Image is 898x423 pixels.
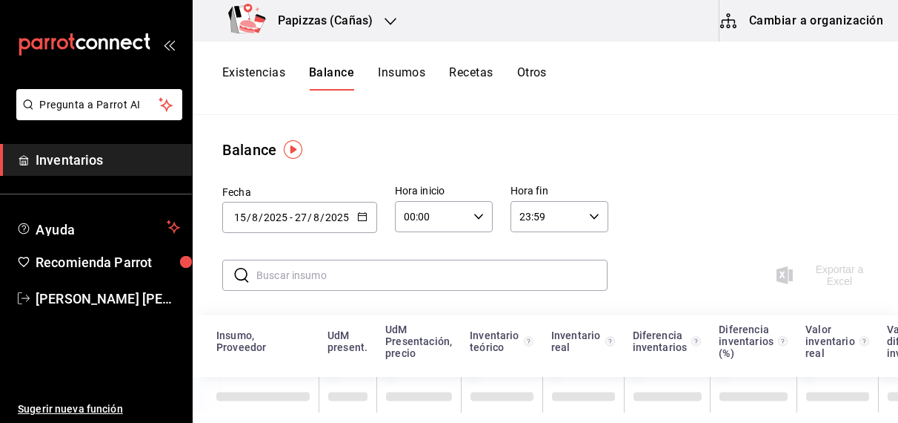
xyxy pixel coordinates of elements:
input: Month [251,211,259,223]
span: / [259,211,263,223]
div: navigation tabs [222,65,547,91]
div: UdM present. [327,329,367,353]
button: Insumos [378,65,425,91]
span: - [290,211,293,223]
label: Hora inicio [395,186,493,197]
span: Pregunta a Parrot AI [40,97,159,113]
span: Ayuda [36,218,161,236]
input: Day [233,211,247,223]
div: Diferencia inventarios (%) [719,324,775,359]
div: Inventario teórico [470,329,522,353]
h3: Papizzas (Cañas) [266,12,373,30]
svg: Valor inventario real (MXN) = Inventario real * Precio registrado [859,335,869,347]
div: Balance [222,139,276,161]
span: Sugerir nueva función [18,401,180,417]
div: Valor inventario real [805,324,857,359]
a: Pregunta a Parrot AI [10,108,182,123]
button: Otros [517,65,547,91]
label: Hora fin [510,186,608,197]
input: Month [313,211,320,223]
span: / [307,211,312,223]
button: Pregunta a Parrot AI [16,89,182,120]
button: Balance [309,65,354,91]
svg: Inventario teórico = Cantidad inicial + compras - ventas - mermas - eventos de producción +/- tra... [524,335,533,347]
button: Recetas [449,65,493,91]
button: Existencias [222,65,285,91]
svg: Inventario real = Cantidad inicial + compras - ventas - mermas - eventos de producción +/- transf... [605,335,615,347]
span: / [320,211,325,223]
span: [PERSON_NAME] [PERSON_NAME] [36,289,180,309]
span: Recomienda Parrot [36,252,180,272]
div: Inventario real [551,329,603,353]
div: UdM Presentación, precio [385,324,452,359]
div: Diferencia inventarios [633,329,689,353]
input: Day [294,211,307,223]
div: Insumo, Proveedor [216,329,310,353]
svg: Diferencia de inventarios = Inventario teórico - inventario real [691,335,701,347]
span: Inventarios [36,150,180,170]
span: / [247,211,251,223]
span: Fecha [222,186,251,198]
input: Year [263,211,288,223]
svg: Diferencia inventarios (%) = (Diferencia de inventarios / Inventario teórico) * 100 [778,335,788,347]
input: Year [325,211,350,223]
button: open_drawer_menu [163,39,175,50]
input: Buscar insumo [256,260,608,290]
img: Tooltip marker [284,140,302,159]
